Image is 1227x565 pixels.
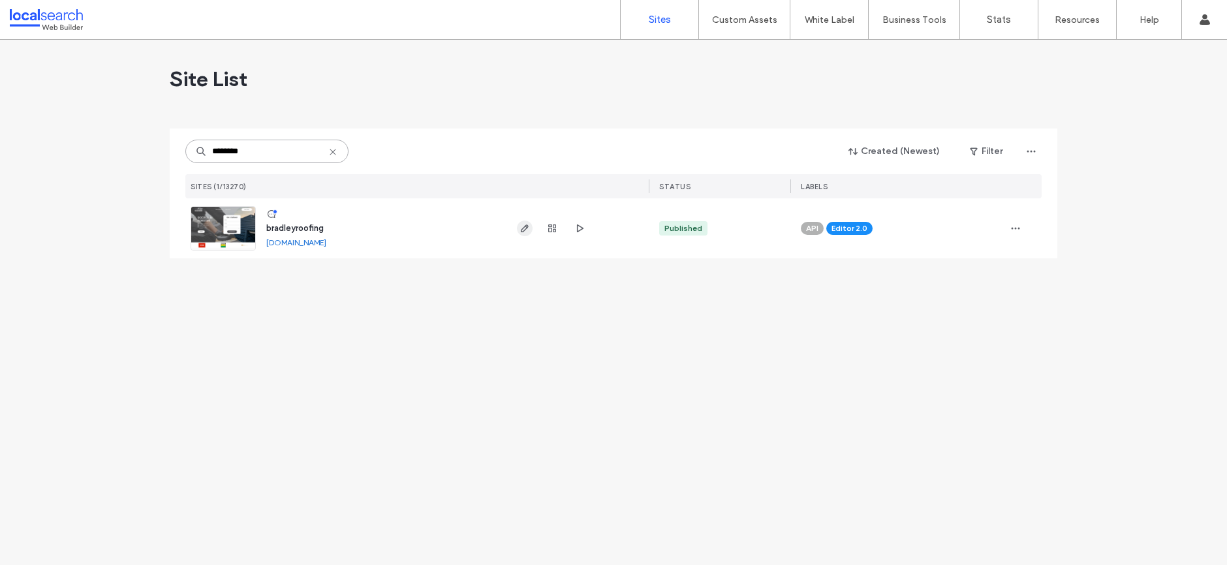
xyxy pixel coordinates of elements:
[266,237,326,247] a: [DOMAIN_NAME]
[1055,14,1100,25] label: Resources
[191,182,247,191] span: SITES (1/13270)
[664,222,702,234] div: Published
[649,14,671,25] label: Sites
[805,14,854,25] label: White Label
[801,182,828,191] span: LABELS
[170,66,247,92] span: Site List
[712,14,777,25] label: Custom Assets
[882,14,946,25] label: Business Tools
[957,141,1016,162] button: Filter
[987,14,1011,25] label: Stats
[837,141,952,162] button: Created (Newest)
[659,182,691,191] span: STATUS
[806,222,818,234] span: API
[1140,14,1159,25] label: Help
[30,9,57,21] span: Help
[831,222,867,234] span: Editor 2.0
[266,223,324,233] a: bradleyroofing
